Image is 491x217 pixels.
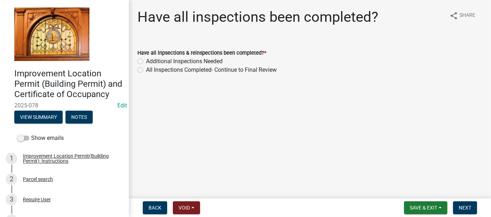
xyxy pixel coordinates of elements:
[137,51,266,56] label: Have all inpsections & reinspections been completed?
[23,197,51,202] div: Require User
[146,57,223,66] label: Additional Inspections Needed
[17,134,64,142] label: Show emails
[117,102,127,109] a: Edit
[23,177,53,182] div: Parcel search
[444,9,481,22] button: shareShare
[410,205,437,211] span: Save & Exit
[14,111,63,123] button: View Summary
[14,69,123,99] h4: Improvement Location Permit (Building Permit) and Certificate of Occupancy
[404,201,447,214] button: Save & Exit
[117,102,127,109] wm-modal-confirm: Edit Application Number
[6,153,17,164] div: 1
[23,153,117,163] div: Improvement Location Permit(Building Permit): Instructions
[65,111,93,123] button: Notes
[449,11,458,20] i: share
[143,201,167,214] button: Back
[6,194,17,205] div: 3
[179,205,190,211] span: Void
[65,115,93,121] wm-modal-confirm: Notes
[146,66,277,74] label: All Inspections Completed- Continue to Final Review
[14,102,115,109] span: 2025-078
[137,9,378,26] h1: Have all inspections been completed?
[14,7,89,61] img: Jasper County, Indiana
[149,205,161,211] span: Back
[459,205,471,211] span: Next
[14,115,63,121] wm-modal-confirm: Summary
[6,173,17,185] div: 2
[173,201,200,214] button: Void
[460,11,475,20] span: Share
[453,201,477,214] button: Next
